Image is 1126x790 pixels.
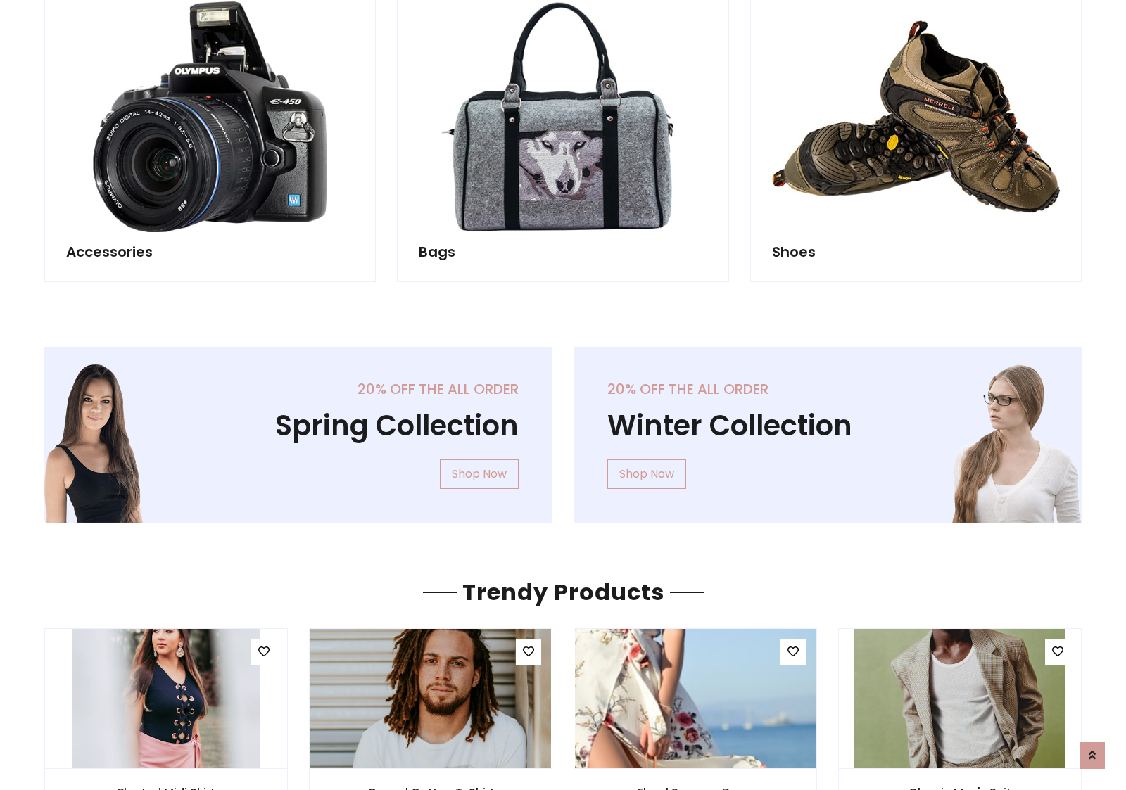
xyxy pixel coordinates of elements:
h5: Shoes [772,243,1060,260]
span: Trendy Products [457,576,670,608]
h5: 20% off the all order [78,381,519,397]
h5: Bags [419,243,707,260]
h1: Spring Collection [78,409,519,442]
h1: Winter Collection [607,409,1048,442]
a: Shop Now [607,459,686,489]
h5: Accessories [66,243,354,260]
a: Shop Now [440,459,519,489]
h5: 20% off the all order [607,381,1048,397]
